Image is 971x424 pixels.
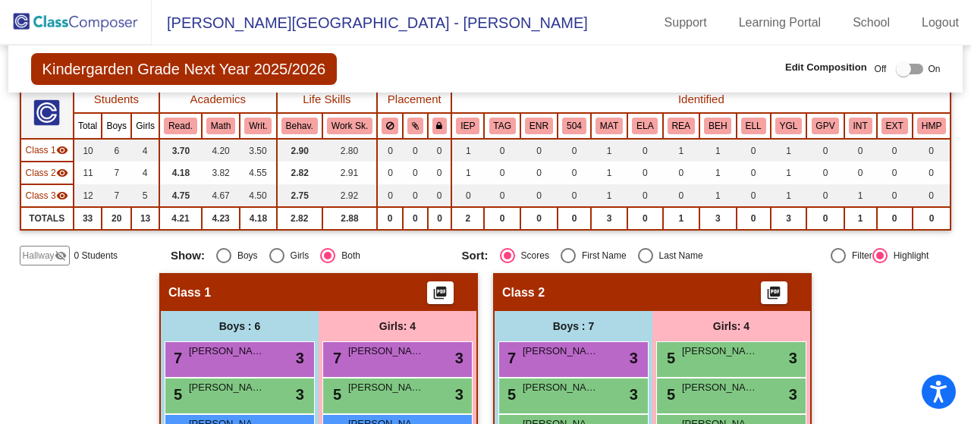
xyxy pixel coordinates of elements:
button: REA [668,118,695,134]
button: GPV [812,118,840,134]
td: 2.88 [322,207,377,230]
a: School [841,11,902,35]
button: Print Students Details [761,281,787,304]
td: 0 [737,162,771,184]
span: On [928,62,940,76]
td: 0 [877,139,913,162]
th: Total [74,113,102,139]
th: High Maintenance Parent [913,113,951,139]
a: Support [652,11,719,35]
span: Off [875,62,887,76]
div: Both [335,249,360,262]
td: 0 [627,162,662,184]
td: 0 [806,162,844,184]
td: 11 [74,162,102,184]
th: Students [74,86,159,113]
span: 3 [296,383,304,406]
td: 1 [663,207,699,230]
td: 0 [428,184,452,207]
td: 1 [844,207,877,230]
button: EXT [881,118,908,134]
td: 2.82 [277,207,322,230]
button: Work Sk. [327,118,372,134]
td: 0 [913,184,951,207]
td: 0 [558,162,591,184]
span: 3 [789,347,797,369]
button: Print Students Details [427,281,454,304]
th: Identified [451,86,951,113]
span: 3 [789,383,797,406]
td: 0 [913,207,951,230]
th: Placement [377,86,451,113]
div: Girls [284,249,310,262]
span: Hallway [23,249,55,262]
button: Read. [164,118,197,134]
td: 1 [699,139,736,162]
td: 0 [877,162,913,184]
span: [PERSON_NAME] [682,380,758,395]
td: 0 [403,162,428,184]
td: 0 [558,139,591,162]
span: 3 [630,347,638,369]
span: 3 [455,347,464,369]
td: 2.90 [277,139,322,162]
td: 2 [451,207,484,230]
td: 4.18 [159,162,202,184]
td: 2.75 [277,184,322,207]
th: Individualized Education Plan [451,113,484,139]
button: ELL [741,118,766,134]
span: 5 [504,386,516,403]
td: 3 [591,207,627,230]
button: Math [206,118,235,134]
td: 0 [627,207,662,230]
td: 0 [377,184,403,207]
th: Young for grade level [771,113,807,139]
td: 0 [451,184,484,207]
button: HMP [917,118,946,134]
td: 13 [131,207,159,230]
td: 0 [558,184,591,207]
td: 1 [771,184,807,207]
td: 4.23 [202,207,240,230]
td: 0 [403,207,428,230]
td: 10 [74,139,102,162]
td: 1 [591,184,627,207]
th: Enrichment Group [520,113,558,139]
span: 3 [455,383,464,406]
td: 0 [844,139,877,162]
div: Scores [515,249,549,262]
td: 2.82 [277,162,322,184]
button: ENR [525,118,553,134]
td: 0 [806,207,844,230]
td: 1 [451,139,484,162]
span: 5 [170,386,182,403]
td: 0 [520,184,558,207]
td: 4.21 [159,207,202,230]
span: Sort: [462,249,489,262]
span: 3 [630,383,638,406]
span: Class 2 [502,285,545,300]
th: Extrovert [877,113,913,139]
button: BEH [704,118,731,134]
div: Highlight [888,249,929,262]
td: 1 [591,139,627,162]
mat-radio-group: Select an option [171,248,451,263]
td: 12 [74,184,102,207]
mat-radio-group: Select an option [462,248,742,263]
td: 0 [737,139,771,162]
td: 0 [877,184,913,207]
button: Behav. [281,118,318,134]
td: 3.50 [240,139,276,162]
td: 4 [131,139,159,162]
td: 0 [627,184,662,207]
span: [PERSON_NAME] [348,380,424,395]
div: Girls: 4 [319,311,476,341]
td: 5 [131,184,159,207]
td: TOTALS [20,207,74,230]
td: 4 [131,162,159,184]
td: 0 [520,207,558,230]
td: 0 [520,139,558,162]
mat-icon: picture_as_pdf [431,285,449,306]
span: [PERSON_NAME] [523,344,599,359]
mat-icon: picture_as_pdf [765,285,783,306]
